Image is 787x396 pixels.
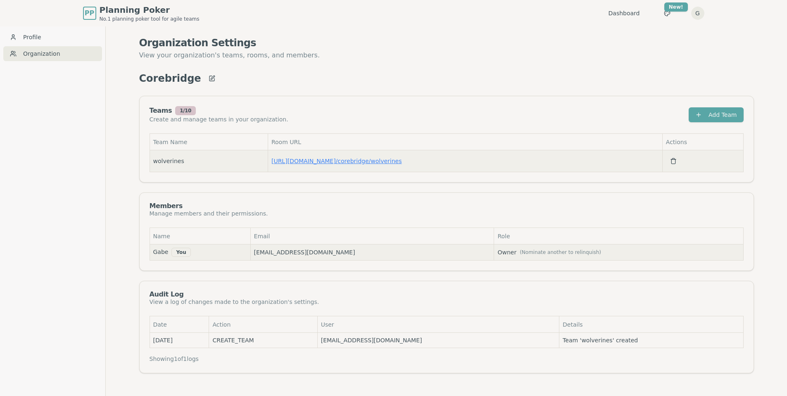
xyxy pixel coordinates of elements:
span: Owner [497,248,739,256]
span: Planning Poker [100,4,200,16]
a: Dashboard [609,9,640,17]
div: 1 / 10 [175,106,196,115]
p: Corebridge [139,72,201,85]
th: Date [150,316,209,333]
p: View your organization's teams, rooms, and members. [139,50,754,61]
a: PPPlanning PokerNo.1 planning poker tool for agile teams [83,4,200,22]
h1: Organization Settings [139,36,754,50]
th: Actions [662,134,743,150]
div: New! [664,2,688,12]
a: Organization [3,46,102,61]
th: Details [559,316,743,333]
button: New! [660,6,675,21]
span: No.1 planning poker tool for agile teams [100,16,200,22]
div: You [171,248,190,257]
div: Create and manage teams in your organization. [150,115,288,123]
td: [EMAIL_ADDRESS][DOMAIN_NAME] [317,333,559,348]
div: View a log of changes made to the organization's settings. [150,298,744,306]
th: Team Name [150,134,268,150]
td: [EMAIL_ADDRESS][DOMAIN_NAME] [250,244,494,261]
div: Audit Log [150,291,744,298]
span: wolverines [153,157,184,165]
td: 2025-06-02 19:02:19 [150,333,209,348]
p: Showing 1 of 1 logs [150,355,199,363]
td: Gabe [150,244,250,261]
a: [URL][DOMAIN_NAME]/corebridge/wolverines [271,158,402,164]
span: (Nominate another to relinquish) [520,249,601,256]
th: Room URL [268,134,662,150]
div: Teams [150,106,288,115]
th: Email [250,228,494,244]
th: Action [209,316,317,333]
div: Manage members and their permissions. [150,209,268,218]
div: Members [150,203,268,209]
td: CREATE_TEAM [209,333,317,348]
th: Role [494,228,743,244]
span: PP [85,8,94,18]
th: User [317,316,559,333]
th: Name [150,228,250,244]
td: Team 'wolverines' created [559,333,743,348]
a: Profile [3,30,102,45]
button: Add Team [689,107,744,122]
button: G [691,7,704,20]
